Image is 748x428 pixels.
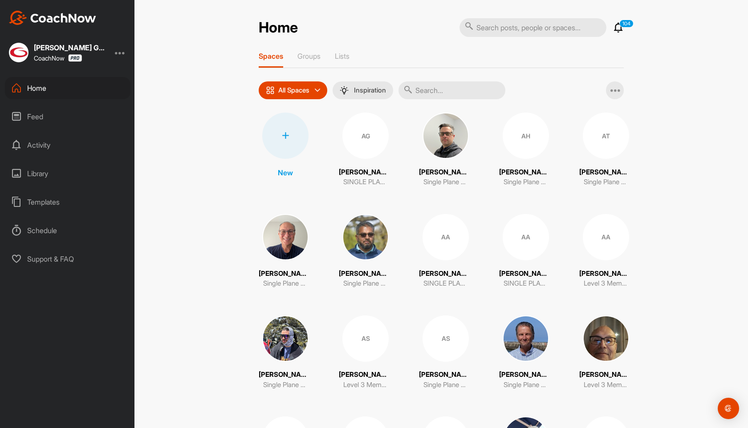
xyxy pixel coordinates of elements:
p: Single Plane Anywhere Student [263,380,308,390]
p: Single Plane Anywhere Student [584,177,628,187]
p: [PERSON_NAME] [419,370,472,380]
input: Search... [398,81,505,99]
div: AT [583,113,629,159]
p: All Spaces [278,87,309,94]
p: Level 3 Member [584,279,628,289]
p: Single Plane Anywhere Student [343,279,388,289]
p: SINGLE PLANE ANYWHERE STUDENT [343,177,388,187]
a: [PERSON_NAME]Single Plane Anywhere Student [259,315,312,390]
a: AA[PERSON_NAME]SINGLE PLANE ANYWHERE STUDENT [499,214,553,289]
div: Home [5,77,130,99]
a: AT[PERSON_NAME]Single Plane Anywhere Student [579,113,633,187]
h2: Home [259,19,298,36]
a: AA[PERSON_NAME]Level 3 Member [579,214,633,289]
img: square_efec7e6156e34b5ec39e051625aea1a9.jpg [262,214,309,260]
img: square_54f5eba2f56610bfb5750943822a7934.jpg [262,315,309,362]
p: [PERSON_NAME] [419,269,472,279]
img: square_3d597a370c4f4f7aca3acdb396721bee.jpg [503,315,549,362]
div: CoachNow [34,54,82,62]
p: [PERSON_NAME] [259,269,312,279]
div: Support & FAQ [5,248,130,270]
a: AS[PERSON_NAME]Single Plane Anywhere Student [419,315,472,390]
a: [PERSON_NAME]Single Plane Anywhere Student [499,315,553,390]
p: Single Plane Anywhere Student [504,380,548,390]
img: icon [266,86,275,95]
a: [PERSON_NAME]Level 3 Member [579,315,633,390]
img: CoachNow Pro [68,54,82,62]
p: [PERSON_NAME] [579,167,633,178]
p: [PERSON_NAME] [499,167,553,178]
div: Feed [5,105,130,128]
a: [PERSON_NAME]Single Plane Anywhere [259,214,312,289]
p: SINGLE PLANE ANYWHERE STUDENT [423,279,468,289]
div: Open Intercom Messenger [718,398,739,419]
p: [PERSON_NAME] [259,370,312,380]
p: Single Plane Anywhere Student [504,177,548,187]
div: Library [5,162,130,185]
input: Search posts, people or spaces... [459,18,606,37]
img: square_0aee7b555779b671652530bccc5f12b4.jpg [9,43,28,62]
img: square_a6b4686ee9a08d0db8e7c74ec9c76e01.jpg [342,214,389,260]
img: CoachNow [9,11,96,25]
a: [PERSON_NAME]Single Plane Anywhere Student [339,214,392,289]
p: [PERSON_NAME] [419,167,472,178]
div: AG [342,113,389,159]
div: Schedule [5,219,130,242]
p: Spaces [259,52,283,61]
p: 104 [619,20,634,28]
p: [PERSON_NAME] [499,269,553,279]
div: AA [583,214,629,260]
a: AH[PERSON_NAME]Single Plane Anywhere Student [499,113,553,187]
p: New [278,167,293,178]
div: AS [423,315,469,362]
p: SINGLE PLANE ANYWHERE STUDENT [504,279,548,289]
p: [PERSON_NAME] [339,370,392,380]
p: [PERSON_NAME] [339,167,392,178]
p: Level 3 Member [343,380,388,390]
p: Single Plane Anywhere [263,279,308,289]
p: Lists [335,52,350,61]
p: Single Plane Anywhere Student [423,177,468,187]
a: AA[PERSON_NAME]SINGLE PLANE ANYWHERE STUDENT [419,214,472,289]
div: AA [503,214,549,260]
p: [PERSON_NAME] [579,269,633,279]
div: AA [423,214,469,260]
p: Single Plane Anywhere Student [423,380,468,390]
a: AG[PERSON_NAME]SINGLE PLANE ANYWHERE STUDENT [339,113,392,187]
p: Inspiration [354,87,386,94]
p: Groups [297,52,321,61]
div: AS [342,315,389,362]
img: menuIcon [340,86,349,95]
p: Level 3 Member [584,380,628,390]
a: [PERSON_NAME]Single Plane Anywhere Student [419,113,472,187]
p: [PERSON_NAME] [339,269,392,279]
p: [PERSON_NAME] [579,370,633,380]
div: Templates [5,191,130,213]
a: AS[PERSON_NAME]Level 3 Member [339,315,392,390]
p: [PERSON_NAME] [499,370,553,380]
img: square_4b4aa52f72cba88b8b1c1ade3b2ef1d5.jpg [423,113,469,159]
img: square_3548ac1ced6b603261a1c784de2800fa.jpg [583,315,629,362]
div: Activity [5,134,130,156]
div: AH [503,113,549,159]
div: [PERSON_NAME] Golf [34,44,105,51]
